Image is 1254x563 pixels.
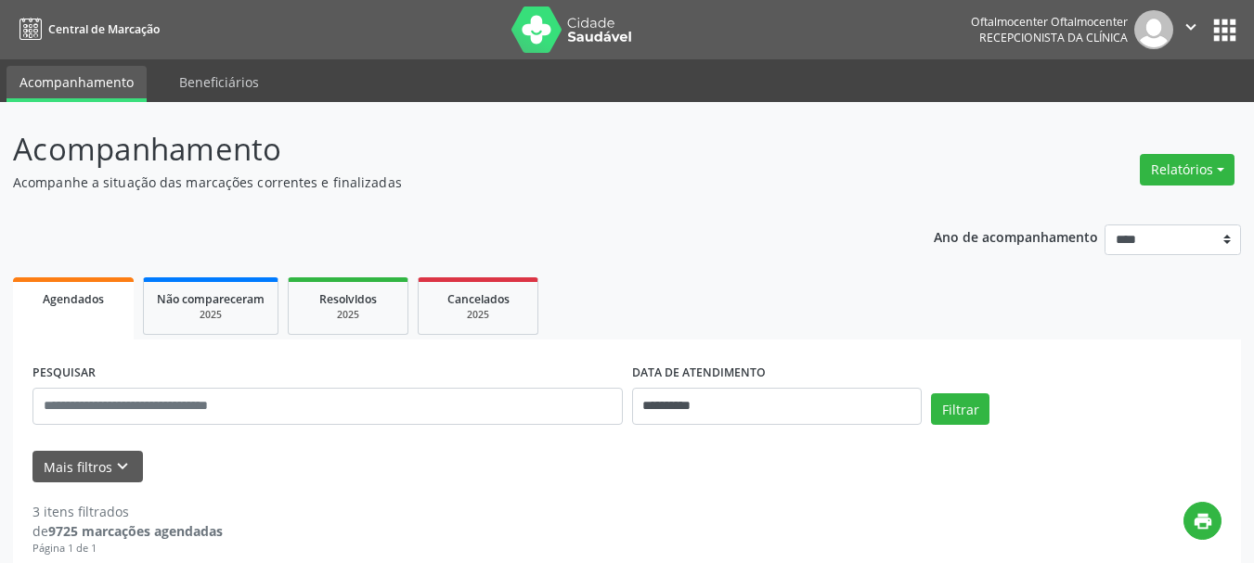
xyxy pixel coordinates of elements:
p: Acompanhamento [13,126,873,173]
div: 2025 [302,308,394,322]
span: Resolvidos [319,291,377,307]
a: Central de Marcação [13,14,160,45]
div: Página 1 de 1 [32,541,223,557]
div: 2025 [432,308,524,322]
button: Filtrar [931,393,989,425]
p: Acompanhe a situação das marcações correntes e finalizadas [13,173,873,192]
div: Oftalmocenter Oftalmocenter [971,14,1128,30]
a: Acompanhamento [6,66,147,102]
span: Cancelados [447,291,510,307]
button: print [1183,502,1222,540]
i: keyboard_arrow_down [112,456,133,477]
span: Não compareceram [157,291,265,307]
strong: 9725 marcações agendadas [48,522,223,540]
a: Beneficiários [166,66,272,98]
label: PESQUISAR [32,359,96,388]
p: Ano de acompanhamento [934,224,1098,248]
button:  [1173,10,1209,49]
button: Mais filtroskeyboard_arrow_down [32,451,143,483]
button: Relatórios [1140,154,1235,186]
img: img [1134,10,1173,49]
i: print [1193,511,1213,531]
i:  [1181,17,1201,37]
div: 3 itens filtrados [32,502,223,521]
span: Central de Marcação [48,21,160,37]
span: Recepcionista da clínica [979,30,1128,45]
div: de [32,521,223,541]
label: DATA DE ATENDIMENTO [632,359,766,388]
button: apps [1209,14,1241,46]
div: 2025 [157,308,265,322]
span: Agendados [43,291,104,307]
